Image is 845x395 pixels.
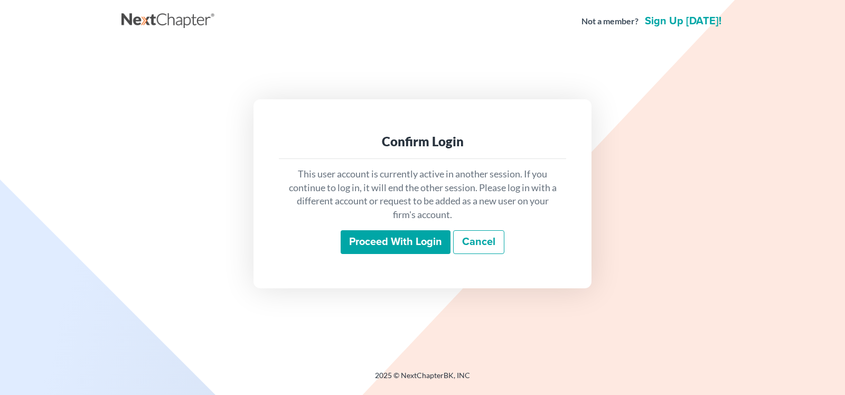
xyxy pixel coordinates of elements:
p: This user account is currently active in another session. If you continue to log in, it will end ... [287,167,558,222]
input: Proceed with login [341,230,450,255]
a: Cancel [453,230,504,255]
strong: Not a member? [581,15,639,27]
div: Confirm Login [287,133,558,150]
div: 2025 © NextChapterBK, INC [121,370,724,389]
a: Sign up [DATE]! [643,16,724,26]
